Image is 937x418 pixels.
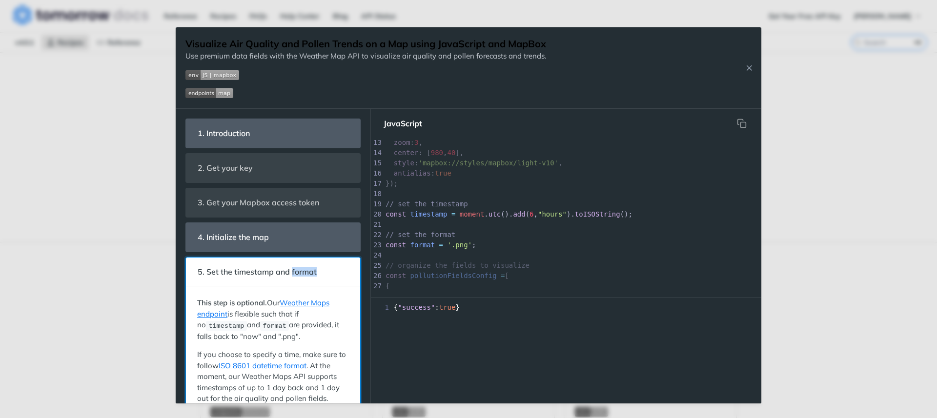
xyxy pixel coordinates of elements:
span: : [ , ], [386,149,464,157]
span: 1. Introduction [191,124,257,143]
span: (); [620,210,632,218]
div: 26 [371,271,381,281]
span: // organize the fields to visualize [386,261,530,269]
span: 3 [414,139,418,146]
span: : , [386,159,562,167]
span: antialias [394,169,431,177]
div: 14 [371,148,381,158]
div: { : } [371,302,761,313]
div: 23 [371,240,381,250]
svg: hidden [737,119,747,128]
span: = [439,241,443,249]
span: : , [386,292,489,300]
span: 4. Initialize the map [191,228,276,247]
span: "success" [398,303,435,311]
span: [ [386,272,509,279]
span: Expand image [185,87,546,99]
span: = [451,210,455,218]
span: const [386,241,406,249]
section: 2. Get your key [185,153,361,183]
span: }); [386,179,398,187]
span: pollutionFieldsConfig [410,272,497,279]
div: 28 [371,291,381,301]
span: ). [567,210,575,218]
section: 4. Initialize the map [185,222,361,252]
span: ( [526,210,530,218]
div: 27 [371,281,381,291]
div: 20 [371,209,381,219]
div: 22 [371,230,381,240]
span: 1 [371,302,392,313]
section: 3. Get your Mapbox access token [185,188,361,218]
span: timestamp [208,322,244,329]
span: format [410,241,435,249]
span: "epaIndex" [443,292,484,300]
div: 17 [371,179,381,189]
span: Expand image [185,69,546,80]
button: Copy [732,114,752,133]
span: toISOString [575,210,620,218]
span: utc [489,210,501,218]
span: (). [501,210,513,218]
p: If you choose to specify a time, make sure to follow . At the moment, our Weather Maps API suppor... [197,349,349,404]
span: moment [460,210,485,218]
img: endpoint [185,88,233,98]
span: // set the timestamp [386,200,468,208]
span: zoom [394,139,410,146]
span: 6 [530,210,533,218]
span: 5. Set the timestamp and format [191,262,324,281]
span: add [513,210,525,218]
span: format [263,322,286,329]
p: Our is flexible such that if no and are provided, it falls back to "now" and ".png". [197,298,349,342]
strong: This step is optional. [197,298,267,307]
span: : , [386,139,423,146]
div: 25 [371,260,381,271]
div: 15 [371,158,381,168]
div: 21 [371,219,381,230]
img: env [185,70,239,80]
button: Close Recipe [742,63,756,73]
div: 16 [371,168,381,179]
span: const [386,210,406,218]
span: field [418,292,439,300]
span: : [386,169,451,177]
span: { [386,282,389,290]
span: 'mapbox://styles/mapbox/light-v10' [418,159,558,167]
span: . [484,210,488,218]
section: 1. Introduction [185,119,361,148]
span: , [534,210,538,218]
span: 3. Get your Mapbox access token [191,193,326,212]
span: timestamp [410,210,448,218]
span: = [501,272,505,279]
div: 19 [371,199,381,209]
span: center [394,149,419,157]
span: true [435,169,451,177]
a: ISO 8601 datetime format [219,361,306,370]
span: // set the format [386,231,455,239]
span: 980 [431,149,443,157]
div: 24 [371,250,381,260]
a: Weather Maps endpoint [197,298,329,318]
span: ; [472,241,476,249]
h1: Visualize Air Quality and Pollen Trends on a Map using JavaScript and MapBox [185,37,546,51]
div: 13 [371,138,381,148]
div: 18 [371,189,381,199]
button: JavaScript [376,114,430,133]
span: 2. Get your key [191,159,260,178]
span: style [394,159,414,167]
span: "hours" [538,210,567,218]
p: Use premium data fields with the Weather Map API to visualize air quality and pollen forecasts an... [185,51,546,62]
span: const [386,272,406,279]
span: '.png' [447,241,472,249]
span: true [439,303,456,311]
span: 40 [447,149,455,157]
